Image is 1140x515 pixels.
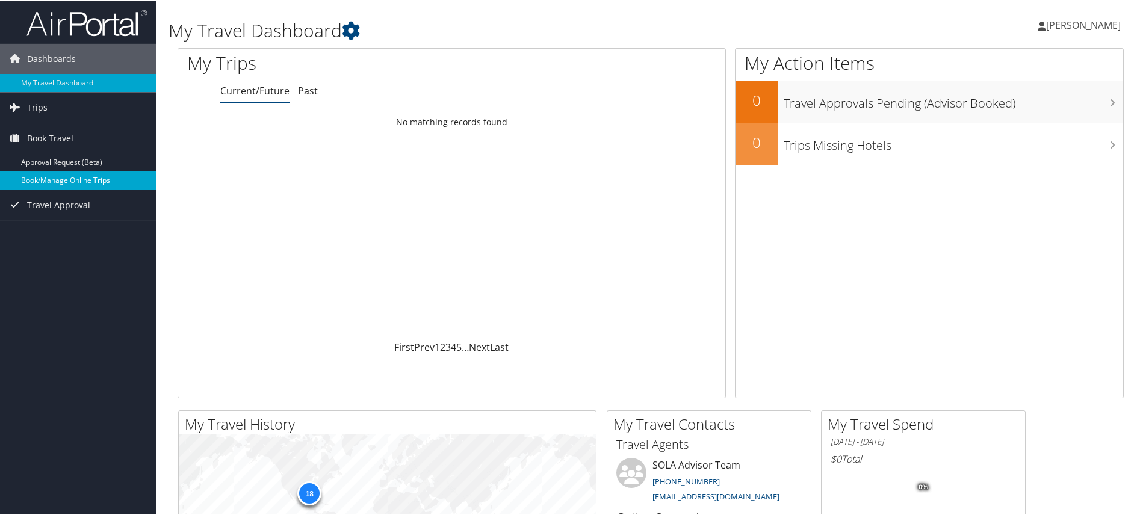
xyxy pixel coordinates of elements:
a: 2 [440,339,445,353]
a: [PERSON_NAME] [1038,6,1133,42]
a: First [394,339,414,353]
a: 3 [445,339,451,353]
h3: Travel Approvals Pending (Advisor Booked) [784,88,1123,111]
a: [PHONE_NUMBER] [652,475,720,486]
span: Trips [27,91,48,122]
a: Current/Future [220,83,290,96]
a: Prev [414,339,435,353]
h6: [DATE] - [DATE] [831,435,1016,446]
a: 4 [451,339,456,353]
span: [PERSON_NAME] [1046,17,1121,31]
div: 18 [297,480,321,504]
tspan: 0% [919,483,928,490]
h1: My Trips [187,49,488,75]
a: 5 [456,339,462,353]
span: $0 [831,451,841,464]
span: Dashboards [27,43,76,73]
a: Next [469,339,490,353]
a: Last [490,339,509,353]
td: No matching records found [178,110,725,132]
h2: 0 [736,131,778,152]
a: 1 [435,339,440,353]
h2: My Travel Spend [828,413,1025,433]
span: Travel Approval [27,189,90,219]
h1: My Travel Dashboard [169,17,811,42]
a: 0Trips Missing Hotels [736,122,1123,164]
img: airportal-logo.png [26,8,147,36]
span: … [462,339,469,353]
h6: Total [831,451,1016,464]
li: SOLA Advisor Team [610,457,808,506]
span: Book Travel [27,122,73,152]
a: [EMAIL_ADDRESS][DOMAIN_NAME] [652,490,779,501]
h3: Travel Agents [616,435,802,452]
h1: My Action Items [736,49,1123,75]
h2: My Travel History [185,413,596,433]
h3: Trips Missing Hotels [784,130,1123,153]
h2: 0 [736,89,778,109]
h2: My Travel Contacts [613,413,811,433]
a: 0Travel Approvals Pending (Advisor Booked) [736,79,1123,122]
a: Past [298,83,318,96]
